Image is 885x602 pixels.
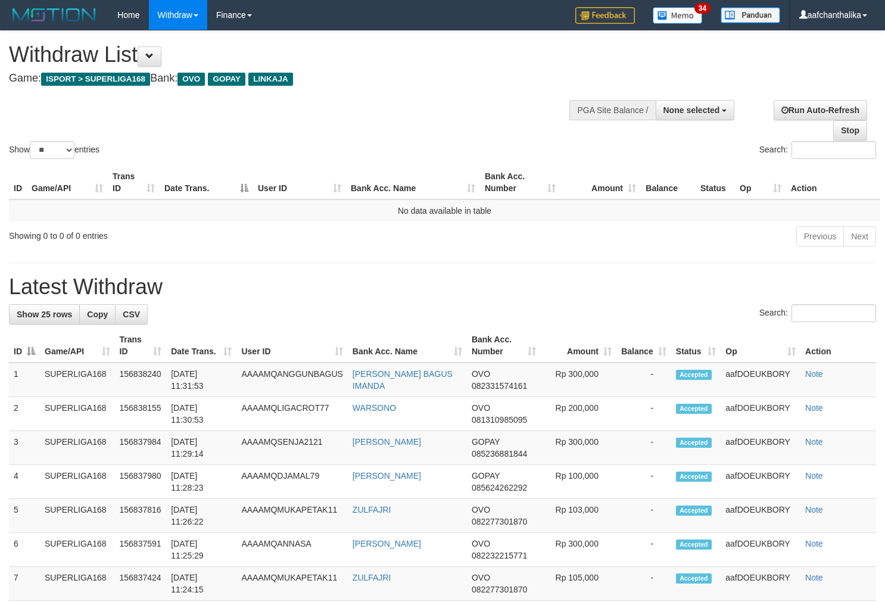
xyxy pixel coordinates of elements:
[616,499,671,533] td: -
[467,329,541,363] th: Bank Acc. Number: activate to sort column ascending
[253,166,346,199] th: User ID: activate to sort column ascending
[40,431,115,465] td: SUPERLIGA168
[472,539,490,548] span: OVO
[805,369,823,379] a: Note
[541,567,616,601] td: Rp 105,000
[472,517,527,526] span: Copy 082277301870 to clipboard
[541,363,616,397] td: Rp 300,000
[541,465,616,499] td: Rp 100,000
[166,431,236,465] td: [DATE] 11:29:14
[721,499,800,533] td: aafDOEUKBORY
[9,533,40,567] td: 6
[9,465,40,499] td: 4
[160,166,253,199] th: Date Trans.: activate to sort column descending
[735,166,786,199] th: Op: activate to sort column ascending
[480,166,560,199] th: Bank Acc. Number: activate to sort column ascending
[236,363,347,397] td: AAAAMQANGGUNBAGUS
[41,73,150,86] span: ISPORT > SUPERLIGA168
[353,369,453,391] a: [PERSON_NAME] BAGUS IMANDA
[9,166,27,199] th: ID
[472,573,490,582] span: OVO
[40,499,115,533] td: SUPERLIGA168
[616,465,671,499] td: -
[353,403,396,413] a: WARSONO
[616,329,671,363] th: Balance: activate to sort column ascending
[115,397,167,431] td: 156838155
[616,363,671,397] td: -
[9,363,40,397] td: 1
[560,166,641,199] th: Amount: activate to sort column ascending
[30,141,74,159] select: Showentries
[208,73,245,86] span: GOPAY
[166,329,236,363] th: Date Trans.: activate to sort column ascending
[541,533,616,567] td: Rp 300,000
[805,437,823,447] a: Note
[166,465,236,499] td: [DATE] 11:28:23
[694,3,711,14] span: 34
[40,567,115,601] td: SUPERLIGA168
[721,465,800,499] td: aafDOEUKBORY
[166,499,236,533] td: [DATE] 11:26:22
[676,472,712,482] span: Accepted
[353,505,391,514] a: ZULFAJRI
[248,73,293,86] span: LINKAJA
[759,141,876,159] label: Search:
[472,483,527,492] span: Copy 085624262292 to clipboard
[541,397,616,431] td: Rp 200,000
[236,329,347,363] th: User ID: activate to sort column ascending
[833,120,867,141] a: Stop
[87,310,108,319] span: Copy
[641,166,696,199] th: Balance
[9,431,40,465] td: 3
[721,7,780,23] img: panduan.png
[616,397,671,431] td: -
[9,73,578,85] h4: Game: Bank:
[616,431,671,465] td: -
[166,533,236,567] td: [DATE] 11:25:29
[40,465,115,499] td: SUPERLIGA168
[721,431,800,465] td: aafDOEUKBORY
[721,397,800,431] td: aafDOEUKBORY
[9,304,80,325] a: Show 25 rows
[123,310,140,319] span: CSV
[472,585,527,594] span: Copy 082277301870 to clipboard
[166,363,236,397] td: [DATE] 11:31:53
[236,465,347,499] td: AAAAMQDJAMAL79
[108,166,160,199] th: Trans ID: activate to sort column ascending
[805,505,823,514] a: Note
[696,166,735,199] th: Status
[676,438,712,448] span: Accepted
[616,533,671,567] td: -
[472,471,500,481] span: GOPAY
[791,304,876,322] input: Search:
[805,539,823,548] a: Note
[472,437,500,447] span: GOPAY
[805,573,823,582] a: Note
[796,226,844,247] a: Previous
[472,381,527,391] span: Copy 082331574161 to clipboard
[236,499,347,533] td: AAAAMQMUKAPETAK11
[759,304,876,322] label: Search:
[676,539,712,550] span: Accepted
[676,506,712,516] span: Accepted
[9,6,99,24] img: MOTION_logo.png
[541,431,616,465] td: Rp 300,000
[27,166,108,199] th: Game/API: activate to sort column ascending
[721,363,800,397] td: aafDOEUKBORY
[663,105,720,115] span: None selected
[236,397,347,431] td: AAAAMQLIGACROT77
[166,397,236,431] td: [DATE] 11:30:53
[115,533,167,567] td: 156837591
[40,533,115,567] td: SUPERLIGA168
[800,329,876,363] th: Action
[541,499,616,533] td: Rp 103,000
[843,226,876,247] a: Next
[115,304,148,325] a: CSV
[676,404,712,414] span: Accepted
[805,403,823,413] a: Note
[472,449,527,458] span: Copy 085236881844 to clipboard
[472,403,490,413] span: OVO
[40,397,115,431] td: SUPERLIGA168
[115,431,167,465] td: 156837984
[9,225,360,242] div: Showing 0 to 0 of 0 entries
